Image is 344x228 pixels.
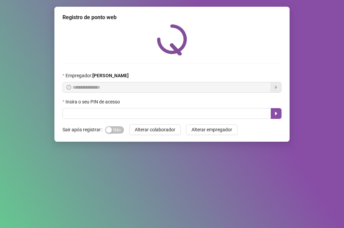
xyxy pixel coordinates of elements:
span: info-circle [67,85,71,90]
button: Alterar empregador [186,124,238,135]
span: Alterar empregador [191,126,232,133]
button: Alterar colaborador [129,124,181,135]
span: Empregador : [66,72,129,79]
img: QRPoint [157,24,187,55]
span: caret-right [273,111,279,116]
div: Registro de ponto web [62,13,282,21]
label: Sair após registrar [62,124,105,135]
strong: [PERSON_NAME] [92,73,129,78]
label: Insira o seu PIN de acesso [62,98,124,105]
span: Alterar colaborador [135,126,175,133]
